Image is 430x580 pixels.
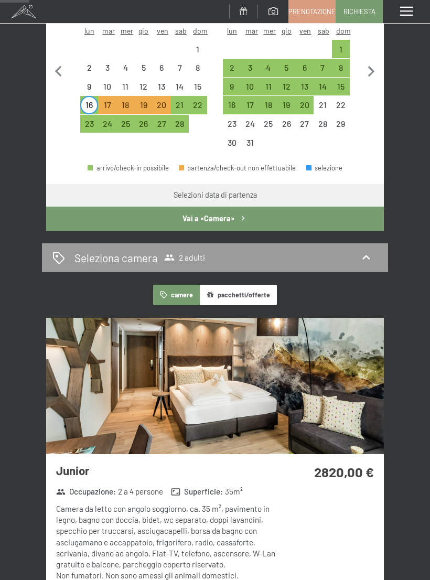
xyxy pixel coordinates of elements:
div: partenza/check-out possibile [277,59,296,77]
div: 24 [242,120,259,136]
abbr: giovedì [138,26,148,35]
div: 24 [99,120,115,136]
span: 2 adulti [164,252,205,263]
div: Mon Mar 09 2026 [223,78,241,96]
button: pacchetti/offerte [200,285,277,305]
div: partenza/check-out possibile [189,96,207,114]
div: Sun Feb 01 2026 [189,40,207,58]
div: partenza/check-out possibile [223,59,241,77]
div: Tue Mar 31 2026 [241,133,260,152]
div: 6 [296,63,313,80]
div: partenza/check-out possibile [116,115,135,133]
div: 25 [260,120,276,136]
div: partenza/check-out possibile [80,115,99,133]
div: partenza/check-out possibile [277,96,296,114]
div: partenza/check-out possibile [332,40,350,58]
div: Sat Feb 07 2026 [171,59,189,77]
div: 25 [117,120,134,136]
div: Tue Mar 03 2026 [241,59,260,77]
div: partenza/check-out non effettuabile [98,78,116,96]
div: Mon Feb 16 2026 [80,96,99,114]
strong: Superficie : [171,486,223,497]
a: Prenotazione [289,1,335,23]
div: partenza/check-out non effettuabile [241,133,260,152]
div: Sat Mar 21 2026 [314,96,332,114]
div: partenza/check-out possibile [241,59,260,77]
div: partenza/check-out non effettuabile [116,59,135,77]
div: partenza/check-out non effettuabile [332,96,350,114]
div: partenza/check-out possibile [332,78,350,96]
div: Sat Mar 28 2026 [314,115,332,133]
div: Wed Feb 04 2026 [116,59,135,77]
div: Tue Feb 17 2026 [98,96,116,114]
div: 28 [172,120,188,136]
div: partenza/check-out possibile [314,78,332,96]
div: partenza/check-out possibile [171,96,189,114]
div: 27 [154,120,170,136]
div: partenza/check-out non effettuabile [80,59,99,77]
div: partenza/check-out possibile [223,96,241,114]
div: 22 [190,101,206,117]
div: Thu Mar 26 2026 [277,115,296,133]
div: 1 [190,45,206,61]
div: Thu Mar 19 2026 [277,96,296,114]
abbr: mercoledì [263,26,276,35]
div: Sat Feb 28 2026 [171,115,189,133]
div: Mon Mar 02 2026 [223,59,241,77]
div: 22 [333,101,349,117]
div: Selezioni data di partenza [174,190,257,200]
div: Tue Mar 17 2026 [241,96,260,114]
div: 18 [260,101,276,117]
div: 21 [172,101,188,117]
div: partenza/check-out non effettuabile [223,115,241,133]
div: 5 [278,63,295,80]
abbr: venerdì [299,26,311,35]
div: 27 [296,120,313,136]
div: partenza/check-out possibile [241,78,260,96]
div: partenza/check-out non è effettuabile, poiché non è stato raggiunto il soggiorno minimo richiesto [134,96,153,114]
div: 1 [333,45,349,61]
div: partenza/check-out non effettuabile [314,96,332,114]
div: Fri Mar 20 2026 [295,96,314,114]
div: Tue Feb 03 2026 [98,59,116,77]
div: 19 [135,101,152,117]
abbr: venerdì [157,26,168,35]
div: arrivo/check-in possibile [88,165,169,171]
div: partenza/check-out non effettuabile [189,59,207,77]
div: Tue Feb 24 2026 [98,115,116,133]
div: partenza/check-out possibile [134,115,153,133]
div: partenza/check-out non effettuabile [223,133,241,152]
div: 17 [99,101,115,117]
div: partenza/check-out non effettuabile [179,165,296,171]
div: partenza/check-out non effettuabile [189,40,207,58]
div: 7 [315,63,331,80]
div: 28 [315,120,331,136]
div: partenza/check-out non è effettuabile, poiché non è stato raggiunto il soggiorno minimo richiesto [153,96,171,114]
div: 8 [333,63,349,80]
div: partenza/check-out non effettuabile [171,78,189,96]
div: 30 [224,138,240,155]
div: 20 [296,101,313,117]
div: Sun Mar 29 2026 [332,115,350,133]
div: partenza/check-out possibile [295,78,314,96]
div: partenza/check-out non effettuabile [171,59,189,77]
div: Wed Mar 11 2026 [259,78,277,96]
div: 31 [242,138,259,155]
div: Fri Mar 06 2026 [295,59,314,77]
div: Sun Feb 22 2026 [189,96,207,114]
div: 16 [224,101,240,117]
div: 11 [117,82,134,99]
span: Richiesta [343,7,375,16]
div: 13 [154,82,170,99]
abbr: lunedì [84,26,94,35]
div: Wed Feb 18 2026 [116,96,135,114]
div: partenza/check-out non effettuabile [80,78,99,96]
div: Thu Feb 12 2026 [134,78,153,96]
div: Fri Mar 13 2026 [295,78,314,96]
div: Fri Feb 20 2026 [153,96,171,114]
div: 9 [224,82,240,99]
div: Mon Mar 16 2026 [223,96,241,114]
div: Fri Feb 06 2026 [153,59,171,77]
div: partenza/check-out non effettuabile [277,115,296,133]
div: partenza/check-out non effettuabile [116,78,135,96]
